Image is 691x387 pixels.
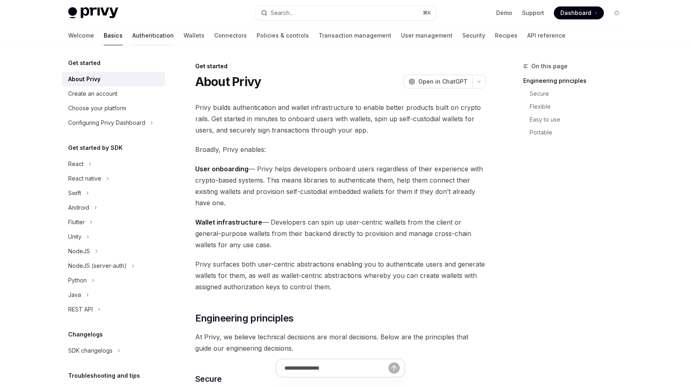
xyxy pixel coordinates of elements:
a: Easy to use [530,113,630,126]
strong: User onboarding [195,165,248,173]
button: Send message [388,362,400,374]
img: light logo [68,7,118,19]
a: Basics [104,26,123,45]
div: Configuring Privy Dashboard [68,118,145,128]
a: Security [462,26,485,45]
a: Recipes [495,26,518,45]
a: Demo [496,9,512,17]
div: Android [68,203,89,212]
span: Dashboard [560,9,591,17]
div: Get started [195,62,486,70]
a: Wallets [184,26,205,45]
span: Engineering principles [195,312,294,325]
span: — Privy helps developers onboard users regardless of their experience with crypto-based systems. ... [195,163,486,208]
h5: Get started [68,58,100,68]
div: React native [68,174,101,183]
button: Open in ChatGPT [403,75,472,88]
button: Toggle dark mode [610,6,623,19]
a: Secure [530,87,630,100]
a: Create an account [62,86,165,101]
a: Choose your platform [62,101,165,116]
div: Unity [68,232,81,242]
h5: Get started by SDK [68,143,123,153]
span: Open in ChatGPT [418,78,468,86]
span: ⌘ K [423,10,431,16]
h1: About Privy [195,74,261,89]
a: Policies & controls [257,26,309,45]
div: Choose your platform [68,103,126,113]
a: Welcome [68,26,94,45]
div: Search... [271,8,293,18]
a: Portable [530,126,630,139]
div: About Privy [68,74,100,84]
a: Connectors [214,26,247,45]
a: Engineering principles [523,74,630,87]
strong: Wallet infrastructure [195,218,262,226]
a: Dashboard [554,6,604,19]
a: Authentication [132,26,174,45]
div: REST API [68,305,93,314]
a: API reference [527,26,566,45]
a: Support [522,9,544,17]
div: Python [68,276,87,285]
div: React [68,159,84,169]
span: On this page [531,61,568,71]
div: SDK changelogs [68,346,113,355]
span: Privy builds authentication and wallet infrastructure to enable better products built on crypto r... [195,102,486,136]
h5: Troubleshooting and tips [68,371,140,381]
div: Create an account [68,89,117,99]
div: Java [68,290,81,300]
h5: Changelogs [68,330,103,339]
a: About Privy [62,72,165,86]
a: User management [401,26,453,45]
div: Flutter [68,217,85,227]
button: Search...⌘K [255,6,436,20]
span: Privy surfaces both user-centric abstractions enabling you to authenticate users and generate wal... [195,259,486,292]
div: NodeJS (server-auth) [68,261,127,271]
a: Flexible [530,100,630,113]
div: NodeJS [68,246,90,256]
a: Transaction management [319,26,391,45]
span: At Privy, we believe technical decisions are moral decisions. Below are the principles that guide... [195,331,486,354]
div: Swift [68,188,81,198]
span: Broadly, Privy enables: [195,144,486,155]
span: — Developers can spin up user-centric wallets from the client or general-purpose wallets from the... [195,217,486,250]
